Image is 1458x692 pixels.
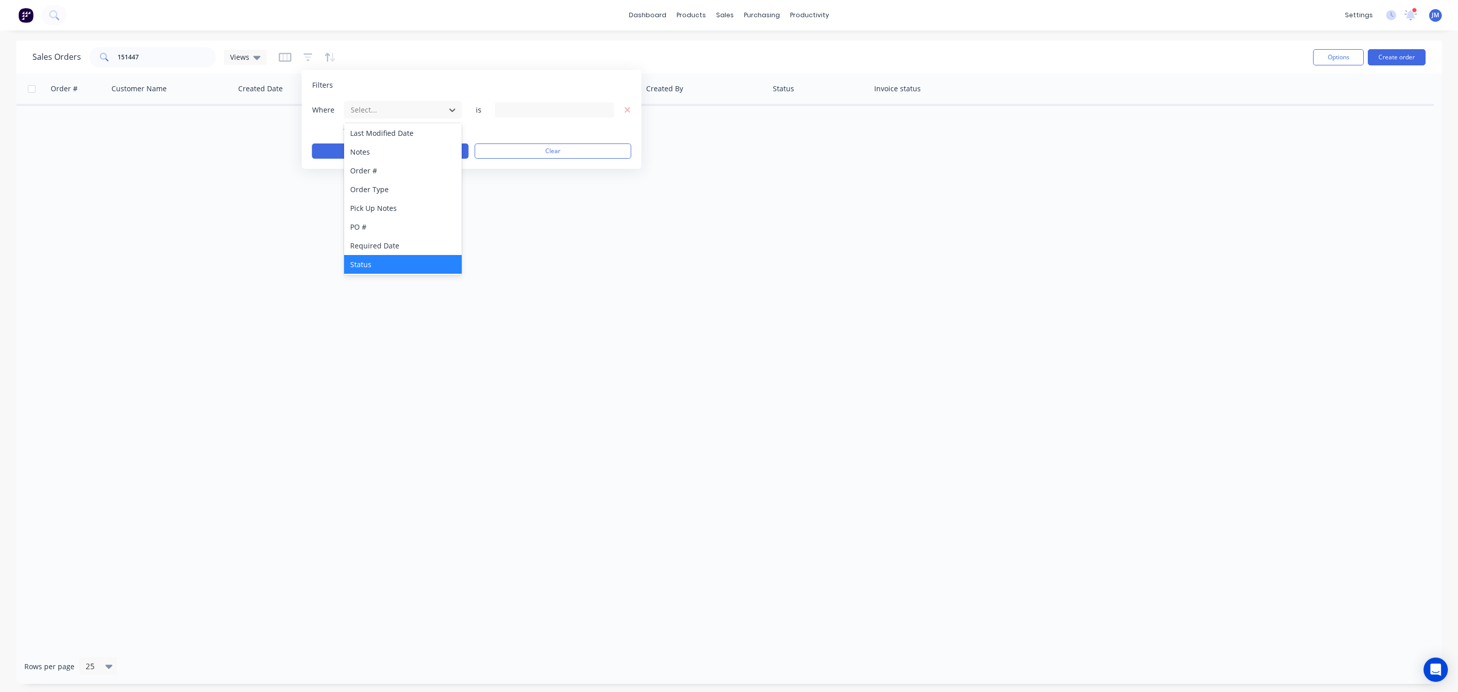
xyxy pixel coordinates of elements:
[51,84,78,94] div: Order #
[711,8,739,23] div: sales
[1432,11,1439,20] span: JM
[1424,658,1448,682] div: Open Intercom Messenger
[111,84,167,94] div: Customer Name
[469,105,489,115] span: is
[344,217,462,236] div: PO #
[118,47,216,67] input: Search...
[312,80,333,90] span: Filters
[344,124,462,142] div: Last Modified Date
[1368,49,1426,65] button: Create order
[475,143,631,159] button: Clear
[344,236,462,255] div: Required Date
[230,52,249,62] span: Views
[1340,8,1378,23] div: settings
[32,52,81,62] h1: Sales Orders
[238,84,283,94] div: Created Date
[344,255,462,274] div: Status
[671,8,711,23] div: products
[344,199,462,217] div: Pick Up Notes
[344,142,462,161] div: Notes
[1313,49,1364,65] button: Options
[18,8,33,23] img: Factory
[874,84,921,94] div: Invoice status
[646,84,683,94] div: Created By
[312,105,343,115] span: Where
[312,143,469,159] button: Apply
[624,8,671,23] a: dashboard
[344,161,462,180] div: Order #
[785,8,834,23] div: productivity
[739,8,785,23] div: purchasing
[344,125,463,133] button: add
[344,180,462,199] div: Order Type
[773,84,794,94] div: Status
[24,662,74,672] span: Rows per page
